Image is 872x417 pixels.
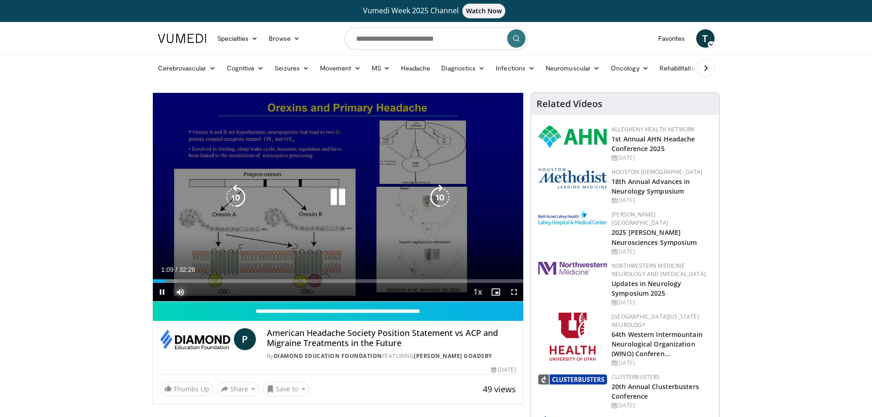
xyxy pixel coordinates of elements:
button: Save to [263,382,309,396]
a: Oncology [605,59,654,77]
div: [DATE] [612,298,712,307]
a: Browse [263,29,305,48]
span: 1:09 [161,266,173,273]
input: Search topics, interventions [345,27,528,49]
a: Houston [DEMOGRAPHIC_DATA] [612,168,702,176]
span: Vumedi Week 2025 Channel [363,5,509,16]
a: Diamond Education Foundation [274,352,382,360]
img: e7977282-282c-4444-820d-7cc2733560fd.jpg.150x105_q85_autocrop_double_scale_upscale_version-0.2.jpg [538,211,607,226]
div: By FEATURING [267,352,516,360]
a: Seizures [269,59,314,77]
button: Playback Rate [468,283,487,301]
a: Diagnostics [436,59,490,77]
div: [DATE] [612,401,712,410]
img: d3be30b6-fe2b-4f13-a5b4-eba975d75fdd.png.150x105_q85_autocrop_double_scale_upscale_version-0.2.png [538,374,607,385]
img: 5e4488cc-e109-4a4e-9fd9-73bb9237ee91.png.150x105_q85_autocrop_double_scale_upscale_version-0.2.png [538,168,607,189]
div: [DATE] [612,154,712,162]
button: Pause [153,283,171,301]
a: T [696,29,715,48]
a: Thumbs Up [160,382,213,396]
div: [DATE] [612,248,712,256]
a: 20th Annual Clusterbusters Conference [612,382,699,401]
a: Specialties [212,29,264,48]
h4: American Headache Society Position Statement vs ACP and Migraine Treatments in the Future [267,328,516,348]
a: Allegheny Health Network [612,125,694,133]
img: Diamond Education Foundation [160,328,230,350]
div: Progress Bar [153,279,524,283]
h4: Related Videos [536,98,602,109]
img: VuMedi Logo [158,34,206,43]
a: Infections [490,59,540,77]
a: [GEOGRAPHIC_DATA][US_STATE] Neurology [612,313,699,329]
a: Movement [314,59,366,77]
img: f6362829-b0a3-407d-a044-59546adfd345.png.150x105_q85_autocrop_double_scale_upscale_version-0.2.png [550,313,596,361]
a: 18th Annual Advances in Neurology Symposium [612,177,690,195]
div: [DATE] [612,359,712,367]
a: 2025 [PERSON_NAME] Neurosciences Symposium [612,228,697,246]
button: Mute [171,283,190,301]
a: Rehabilitation [654,59,704,77]
span: 49 views [483,384,516,395]
a: 1st Annual AHN Headache Conference 2025 [612,135,695,153]
div: [DATE] [491,366,516,374]
span: / [176,266,178,273]
a: Cerebrovascular [152,59,221,77]
a: P [234,328,256,350]
a: Neuromuscular [540,59,605,77]
a: Vumedi Week 2025 ChannelWatch Now [159,4,713,18]
a: Favorites [653,29,691,48]
a: Headache [395,59,436,77]
button: Fullscreen [505,283,523,301]
a: Cognitive [221,59,270,77]
a: Northwestern Medicine Neurology and [MEDICAL_DATA] [612,262,706,278]
span: Watch Now [462,4,506,18]
a: MS [366,59,395,77]
video-js: Video Player [153,93,524,302]
span: 32:26 [179,266,195,273]
a: Updates in Neurology Symposium 2025 [612,279,681,298]
a: [PERSON_NAME] Goadsby [414,352,492,360]
a: Clusterbusters [612,373,660,381]
a: 64th Western Intermountain Neurological Organization (WINO) Conferen… [612,330,703,358]
a: [PERSON_NAME][GEOGRAPHIC_DATA] [612,211,668,227]
img: 2a462fb6-9365-492a-ac79-3166a6f924d8.png.150x105_q85_autocrop_double_scale_upscale_version-0.2.jpg [538,262,607,275]
img: 628ffacf-ddeb-4409-8647-b4d1102df243.png.150x105_q85_autocrop_double_scale_upscale_version-0.2.png [538,125,607,148]
button: Enable picture-in-picture mode [487,283,505,301]
button: Share [217,382,260,396]
div: [DATE] [612,196,712,205]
